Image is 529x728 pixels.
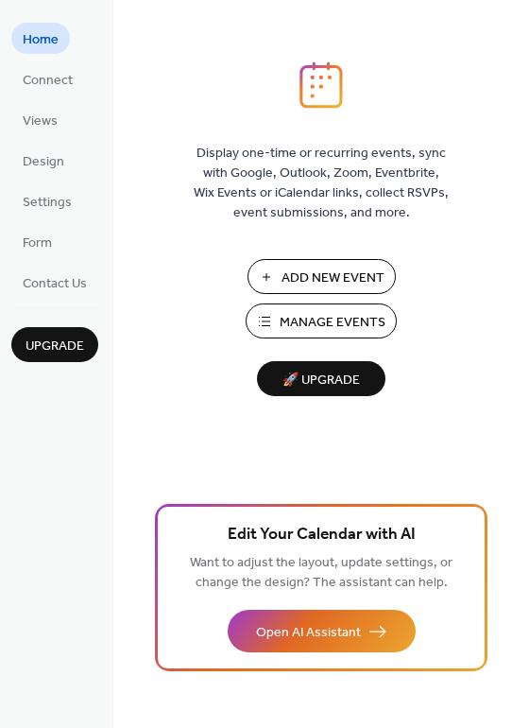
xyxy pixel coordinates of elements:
[268,368,374,393] span: 🚀 Upgrade
[257,361,385,396] button: 🚀 Upgrade
[256,623,361,643] span: Open AI Assistant
[11,104,69,135] a: Views
[246,303,397,338] button: Manage Events
[194,144,449,223] span: Display one-time or recurring events, sync with Google, Outlook, Zoom, Eventbrite, Wix Events or ...
[23,112,58,131] span: Views
[11,226,63,257] a: Form
[11,327,98,362] button: Upgrade
[11,23,70,54] a: Home
[23,30,59,50] span: Home
[228,610,416,652] button: Open AI Assistant
[11,267,98,298] a: Contact Us
[299,61,343,109] img: logo_icon.svg
[247,259,396,294] button: Add New Event
[190,550,452,596] span: Want to adjust the layout, update settings, or change the design? The assistant can help.
[11,185,83,217] a: Settings
[11,145,76,176] a: Design
[282,269,384,288] span: Add New Event
[11,63,84,95] a: Connect
[280,313,385,333] span: Manage Events
[23,234,52,253] span: Form
[23,71,73,91] span: Connect
[26,337,84,356] span: Upgrade
[228,522,416,548] span: Edit Your Calendar with AI
[23,193,72,213] span: Settings
[23,152,64,172] span: Design
[23,274,87,294] span: Contact Us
